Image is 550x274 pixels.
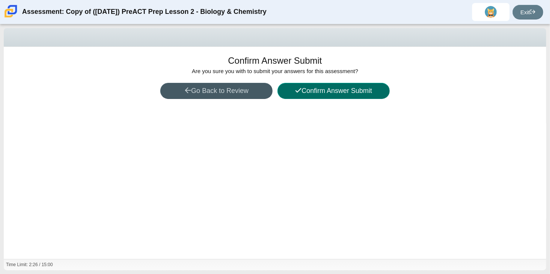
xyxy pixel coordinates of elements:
[277,83,390,99] button: Confirm Answer Submit
[485,6,497,18] img: liliana.martinezme.Tu9QV3
[228,54,322,67] h1: Confirm Answer Submit
[3,14,19,20] a: Carmen School of Science & Technology
[513,5,543,19] a: Exit
[3,3,19,19] img: Carmen School of Science & Technology
[192,68,358,74] span: Are you sure you with to submit your answers for this assessment?
[6,262,53,268] div: Time Limit: 2:26 / 15:00
[160,83,273,99] button: Go Back to Review
[22,3,267,21] div: Assessment: Copy of ([DATE]) PreACT Prep Lesson 2 - Biology & Chemistry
